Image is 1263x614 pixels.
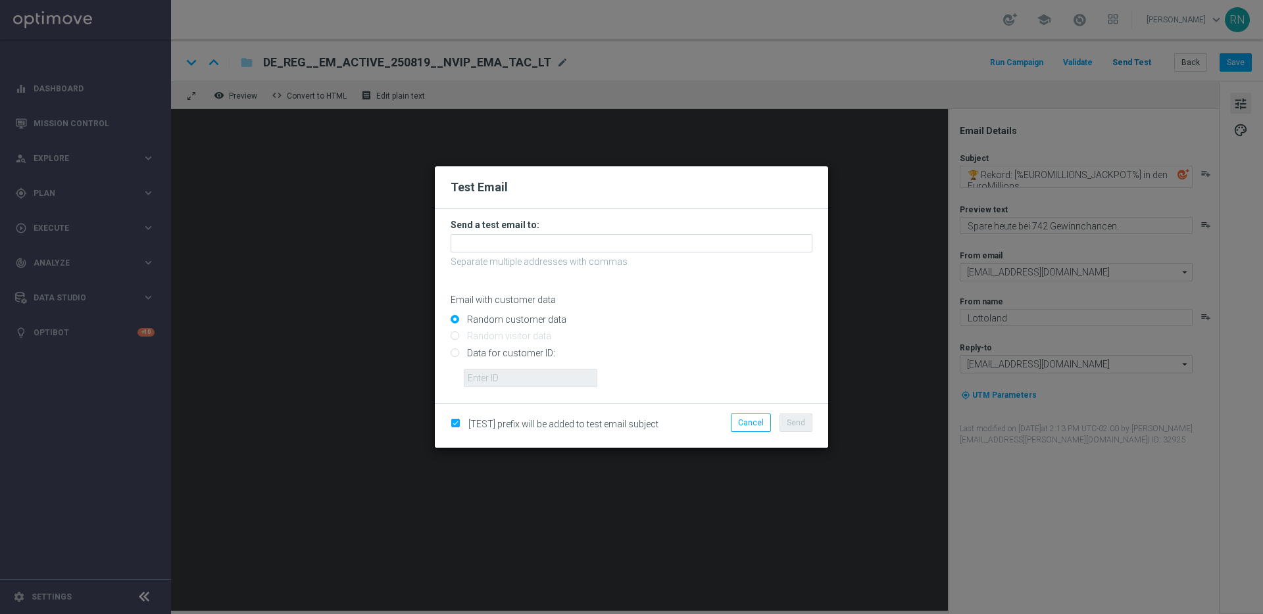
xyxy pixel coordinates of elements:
[468,419,658,429] span: [TEST] prefix will be added to test email subject
[451,256,812,268] p: Separate multiple addresses with commas
[451,219,812,231] h3: Send a test email to:
[464,369,597,387] input: Enter ID
[780,413,812,432] button: Send
[451,179,812,195] h2: Test Email
[451,294,812,306] p: Email with customer data
[731,413,771,432] button: Cancel
[464,314,566,325] label: Random customer data
[787,418,805,427] span: Send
